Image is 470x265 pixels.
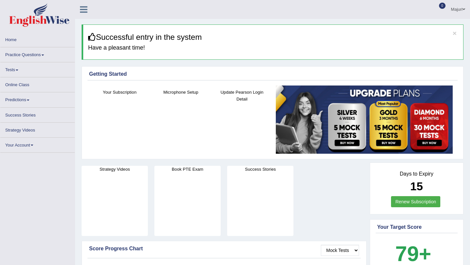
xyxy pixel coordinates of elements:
[0,92,75,105] a: Predictions
[88,45,458,51] h4: Have a pleasant time!
[82,166,148,173] h4: Strategy Videos
[153,89,208,96] h4: Microphone Setup
[0,108,75,120] a: Success Stories
[410,180,423,193] b: 15
[0,138,75,150] a: Your Account
[377,171,456,177] h4: Days to Expiry
[89,245,359,253] div: Score Progress Chart
[0,123,75,135] a: Strategy Videos
[89,70,456,78] div: Getting Started
[377,223,456,231] div: Your Target Score
[154,166,221,173] h4: Book PTE Exam
[0,32,75,45] a: Home
[439,3,446,9] span: 0
[227,166,293,173] h4: Success Stories
[0,77,75,90] a: Online Class
[88,33,458,41] h3: Successful entry in the system
[92,89,147,96] h4: Your Subscription
[391,196,440,207] a: Renew Subscription
[453,30,457,37] button: ×
[0,47,75,60] a: Practice Questions
[0,62,75,75] a: Tests
[276,86,453,154] img: small5.jpg
[215,89,269,102] h4: Update Pearson Login Detail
